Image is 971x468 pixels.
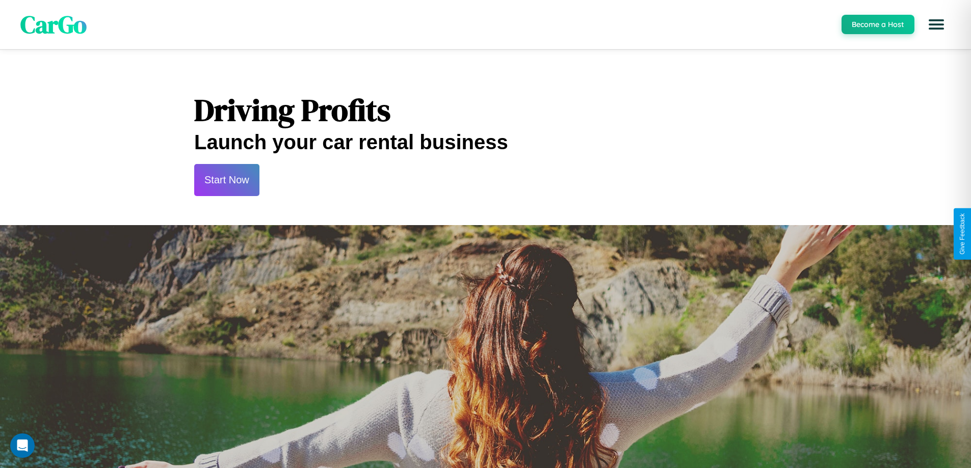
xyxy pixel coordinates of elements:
[20,8,87,41] span: CarGo
[194,89,777,131] h1: Driving Profits
[194,164,259,196] button: Start Now
[10,433,35,458] div: Open Intercom Messenger
[194,131,777,154] h2: Launch your car rental business
[922,10,951,39] button: Open menu
[959,213,966,255] div: Give Feedback
[842,15,914,34] button: Become a Host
